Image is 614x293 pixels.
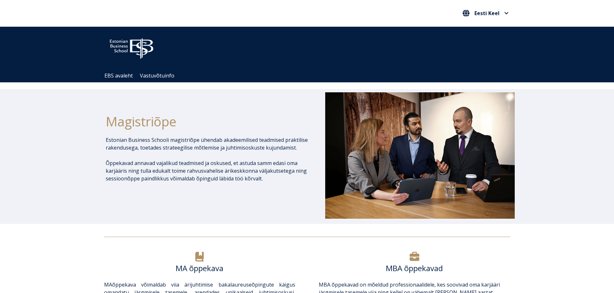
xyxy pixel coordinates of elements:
[106,159,308,182] p: Õppekavad annavad vajalikud teadmised ja oskused, et astuda samm edasi oma karjääris ning tulla e...
[140,72,174,79] a: Vastuvõtuinfo
[461,8,510,18] button: Eesti Keel
[101,69,520,82] div: Navigation Menu
[106,114,308,130] h1: Magistriõpe
[325,92,515,218] img: DSC_1073
[104,263,295,273] h6: MA õppekava
[319,281,330,288] a: MBA
[461,8,510,19] nav: Vali oma keel
[319,263,510,273] h6: MBA õppekavad
[474,11,500,16] span: Eesti Keel
[104,72,133,79] a: EBS avaleht
[283,44,362,51] span: Community for Growth and Resp
[104,281,112,288] a: MA
[106,136,308,151] p: Estonian Business Schooli magistriõpe ühendab akadeemilised teadmised praktilise rakendusega, toe...
[104,33,159,61] img: ebs_logo2016_white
